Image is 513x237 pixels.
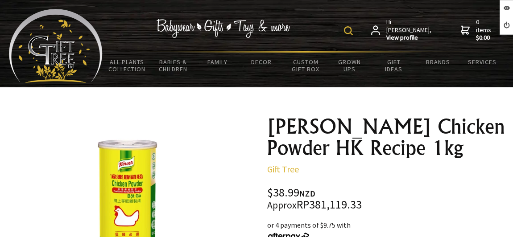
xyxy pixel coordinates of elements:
[284,53,328,78] a: Custom Gift Box
[195,53,240,71] a: Family
[157,19,290,38] img: Babywear - Gifts - Toys & more
[372,53,416,78] a: Gift Ideas
[371,18,432,42] a: Hi [PERSON_NAME],View profile
[299,188,315,199] span: NZD
[476,34,493,42] strong: $0.00
[103,53,151,78] a: All Plants Collection
[460,53,504,71] a: Services
[328,53,372,78] a: Grown Ups
[151,53,195,78] a: Babies & Children
[416,53,460,71] a: Brands
[267,199,297,211] small: Approx
[386,34,432,42] strong: View profile
[476,18,493,42] span: 0 items
[267,187,506,211] div: $38.99 RP381,119.33
[267,116,506,159] h1: [PERSON_NAME] Chicken Powder HK Recipe 1kg
[344,26,353,35] img: product search
[267,163,299,175] a: Gift Tree
[9,9,103,83] img: Babyware - Gifts - Toys and more...
[386,18,432,42] span: Hi [PERSON_NAME],
[461,18,493,42] a: 0 items$0.00
[240,53,284,71] a: Decor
